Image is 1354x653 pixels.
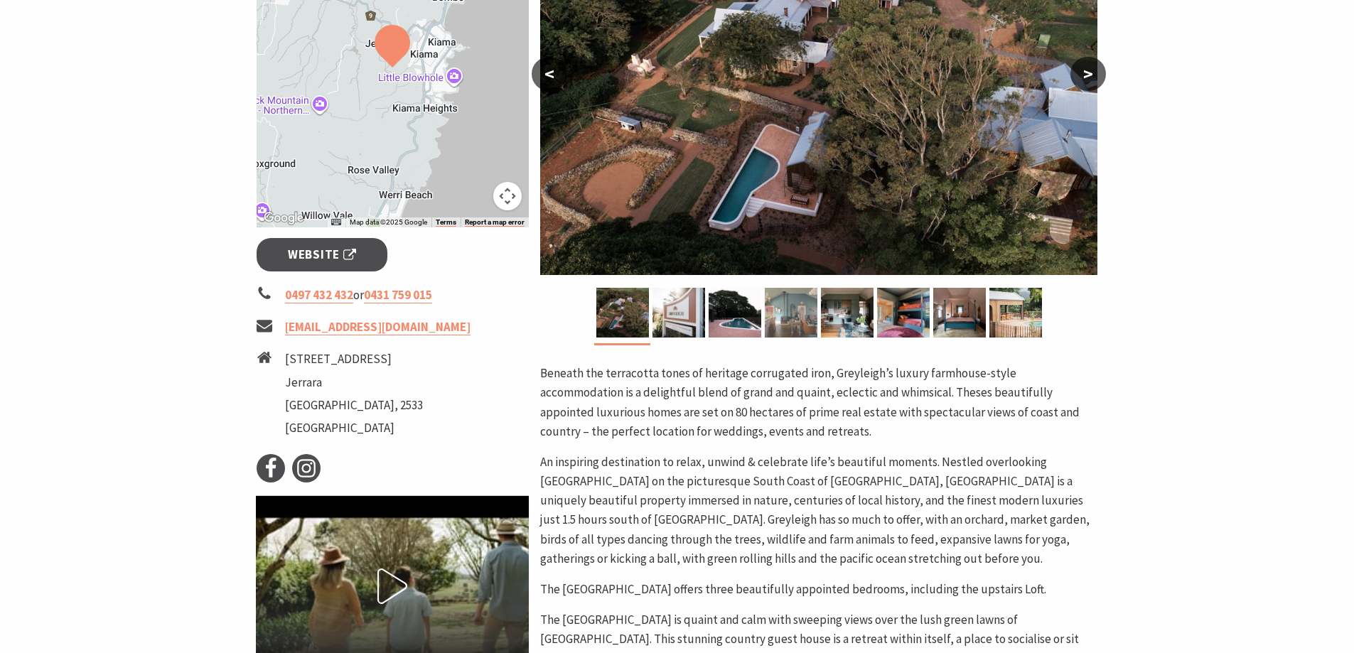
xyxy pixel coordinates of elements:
img: Greyleigh [596,288,649,338]
span: Map data ©2025 Google [350,218,427,226]
p: Beneath the terracotta tones of heritage corrugated iron, Greyleigh’s luxury farmhouse-style acco... [540,364,1097,441]
img: Homestead Loft Bed [933,288,986,338]
li: [STREET_ADDRESS] [285,350,423,369]
li: or [257,286,530,305]
img: Bunk room [877,288,930,338]
img: Google [260,209,307,227]
button: < [532,57,567,91]
img: Greyleigh sign [652,288,705,338]
a: Terms (opens in new tab) [436,218,456,227]
a: Website [257,238,388,271]
a: [EMAIL_ADDRESS][DOMAIN_NAME] [285,319,471,335]
button: Keyboard shortcuts [331,217,341,227]
li: [GEOGRAPHIC_DATA] [285,419,423,438]
a: Open this area in Google Maps (opens a new window) [260,209,307,227]
button: > [1070,57,1106,91]
p: The [GEOGRAPHIC_DATA] offers three beautifully appointed bedrooms, including the upstairs Loft. [540,580,1097,599]
a: 0431 759 015 [364,287,432,303]
li: [GEOGRAPHIC_DATA], 2533 [285,396,423,415]
button: Map camera controls [493,182,522,210]
img: Greyleigh Guest House [821,288,874,338]
a: Report a map error [465,218,525,227]
a: 0497 432 432 [285,287,353,303]
li: Jerrara [285,373,423,392]
img: Heated pool and cabana [709,288,761,338]
img: Greyleigh Homestead [765,288,817,338]
p: An inspiring destination to relax, unwind & celebrate life’s beautiful moments. Nestled overlooki... [540,453,1097,568]
img: Pool and Cabana [989,288,1042,338]
span: Website [288,245,356,264]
